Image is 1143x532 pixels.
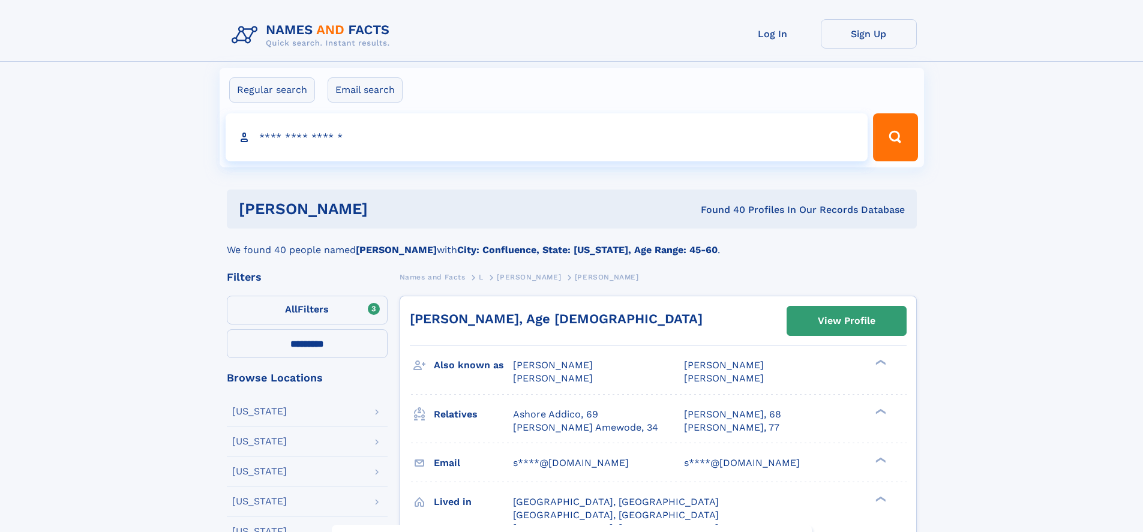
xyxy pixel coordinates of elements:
[239,202,535,217] h1: [PERSON_NAME]
[434,404,513,425] h3: Relatives
[513,496,719,507] span: [GEOGRAPHIC_DATA], [GEOGRAPHIC_DATA]
[684,408,781,421] a: [PERSON_NAME], 68
[400,269,466,284] a: Names and Facts
[513,421,658,434] a: [PERSON_NAME] Amewode, 34
[872,456,887,464] div: ❯
[227,272,388,282] div: Filters
[684,421,779,434] a: [PERSON_NAME], 77
[434,355,513,375] h3: Also known as
[226,113,868,161] input: search input
[457,244,718,256] b: City: Confluence, State: [US_STATE], Age Range: 45-60
[872,359,887,366] div: ❯
[513,408,598,421] a: Ashore Addico, 69
[575,273,639,281] span: [PERSON_NAME]
[872,407,887,415] div: ❯
[725,19,821,49] a: Log In
[227,19,400,52] img: Logo Names and Facts
[497,273,561,281] span: [PERSON_NAME]
[818,307,875,335] div: View Profile
[479,273,484,281] span: L
[873,113,917,161] button: Search Button
[229,77,315,103] label: Regular search
[328,77,403,103] label: Email search
[227,372,388,383] div: Browse Locations
[232,437,287,446] div: [US_STATE]
[787,306,906,335] a: View Profile
[513,509,719,521] span: [GEOGRAPHIC_DATA], [GEOGRAPHIC_DATA]
[232,467,287,476] div: [US_STATE]
[227,296,388,324] label: Filters
[821,19,917,49] a: Sign Up
[232,497,287,506] div: [US_STATE]
[232,407,287,416] div: [US_STATE]
[285,303,298,315] span: All
[534,203,905,217] div: Found 40 Profiles In Our Records Database
[410,311,703,326] a: [PERSON_NAME], Age [DEMOGRAPHIC_DATA]
[684,372,764,384] span: [PERSON_NAME]
[513,372,593,384] span: [PERSON_NAME]
[497,269,561,284] a: [PERSON_NAME]
[434,453,513,473] h3: Email
[513,359,593,371] span: [PERSON_NAME]
[872,495,887,503] div: ❯
[479,269,484,284] a: L
[434,492,513,512] h3: Lived in
[227,229,917,257] div: We found 40 people named with .
[684,359,764,371] span: [PERSON_NAME]
[356,244,437,256] b: [PERSON_NAME]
